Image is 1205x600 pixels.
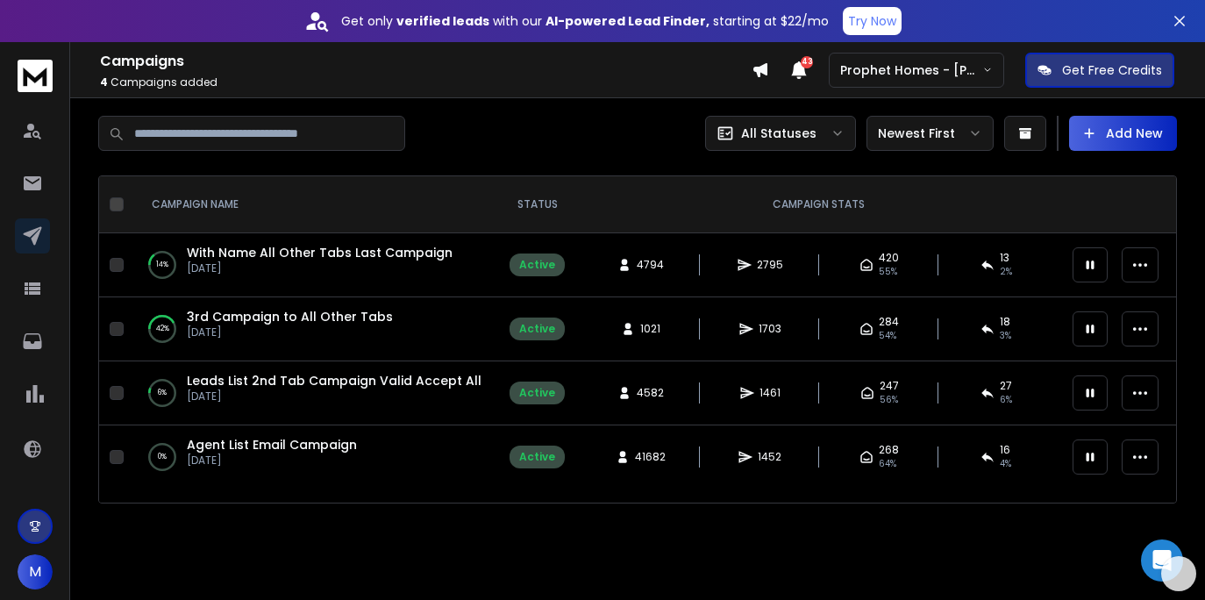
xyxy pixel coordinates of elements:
[1000,251,1009,265] span: 13
[1000,265,1012,279] span: 2 %
[100,75,752,89] p: Campaigns added
[187,325,393,339] p: [DATE]
[131,233,499,297] td: 14%With Name All Other Tabs Last Campaign[DATE]
[843,7,902,35] button: Try Now
[499,176,575,233] th: STATUS
[880,393,898,407] span: 56 %
[545,12,709,30] strong: AI-powered Lead Finder,
[1062,61,1162,79] p: Get Free Credits
[848,12,896,30] p: Try Now
[1025,53,1174,88] button: Get Free Credits
[757,258,783,272] span: 2795
[879,251,899,265] span: 420
[1000,393,1012,407] span: 6 %
[131,297,499,361] td: 42%3rd Campaign to All Other Tabs[DATE]
[575,176,1062,233] th: CAMPAIGN STATS
[1000,443,1010,457] span: 16
[635,450,666,464] span: 41682
[759,322,781,336] span: 1703
[187,261,453,275] p: [DATE]
[158,384,167,402] p: 6 %
[880,379,899,393] span: 247
[759,386,781,400] span: 1461
[396,12,489,30] strong: verified leads
[879,315,899,329] span: 284
[519,258,555,272] div: Active
[1000,379,1012,393] span: 27
[187,436,357,454] a: Agent List Email Campaign
[1000,457,1011,471] span: 4 %
[840,61,982,79] p: Prophet Homes - [PERSON_NAME]
[741,125,816,142] p: All Statuses
[18,554,53,589] button: M
[879,443,899,457] span: 268
[801,56,813,68] span: 43
[1141,539,1183,582] div: Open Intercom Messenger
[131,176,499,233] th: CAMPAIGN NAME
[866,116,994,151] button: Newest First
[519,386,555,400] div: Active
[187,244,453,261] a: With Name All Other Tabs Last Campaign
[158,448,167,466] p: 0 %
[341,12,829,30] p: Get only with our starting at $22/mo
[1069,116,1177,151] button: Add New
[156,320,169,338] p: 42 %
[156,256,168,274] p: 14 %
[187,372,481,389] a: Leads List 2nd Tab Campaign Valid Accept All
[100,75,108,89] span: 4
[1000,329,1011,343] span: 3 %
[131,425,499,489] td: 0%Agent List Email Campaign[DATE]
[18,60,53,92] img: logo
[640,322,660,336] span: 1021
[519,322,555,336] div: Active
[879,329,896,343] span: 54 %
[1000,315,1010,329] span: 18
[879,265,897,279] span: 55 %
[100,51,752,72] h1: Campaigns
[637,386,664,400] span: 4582
[187,389,481,404] p: [DATE]
[187,308,393,325] a: 3rd Campaign to All Other Tabs
[637,258,664,272] span: 4794
[131,361,499,425] td: 6%Leads List 2nd Tab Campaign Valid Accept All[DATE]
[187,454,357,468] p: [DATE]
[758,450,781,464] span: 1452
[879,457,896,471] span: 64 %
[519,450,555,464] div: Active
